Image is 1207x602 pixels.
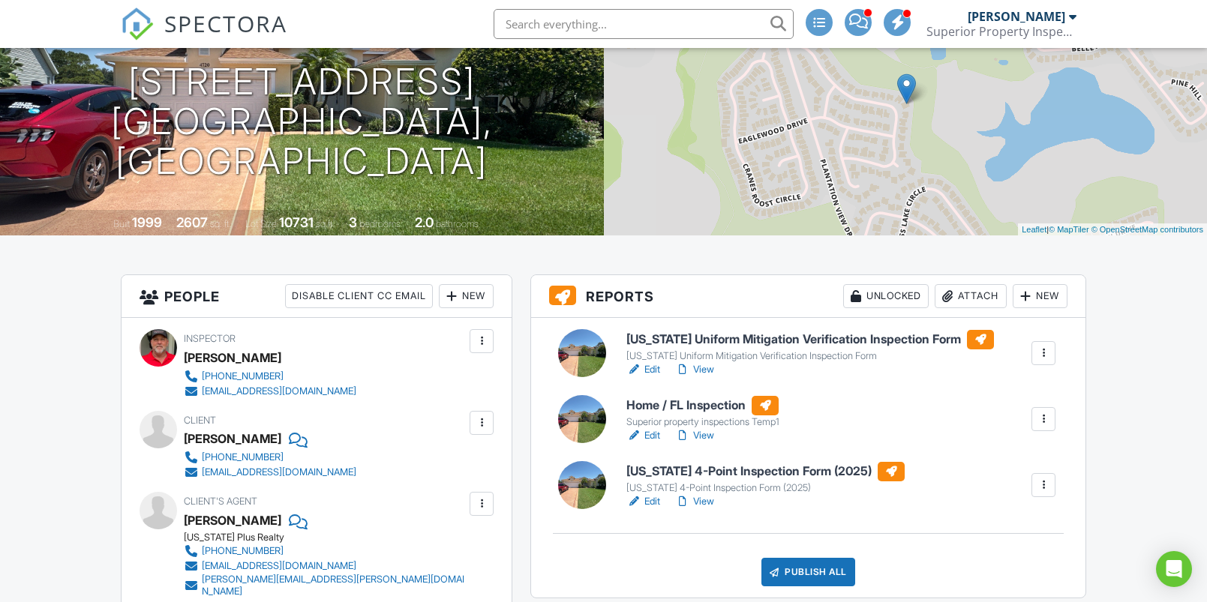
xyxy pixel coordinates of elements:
a: [US_STATE] 4-Point Inspection Form (2025) [US_STATE] 4-Point Inspection Form (2025) [626,462,905,495]
a: View [675,428,714,443]
div: [EMAIL_ADDRESS][DOMAIN_NAME] [202,385,356,397]
a: [PERSON_NAME][EMAIL_ADDRESS][PERSON_NAME][DOMAIN_NAME] [184,574,466,598]
a: [PERSON_NAME] [184,509,281,532]
a: [PHONE_NUMBER] [184,450,356,465]
a: View [675,362,714,377]
a: View [675,494,714,509]
a: [EMAIL_ADDRESS][DOMAIN_NAME] [184,465,356,480]
span: sq.ft. [316,218,335,229]
a: Edit [626,362,660,377]
div: Disable Client CC Email [285,284,433,308]
span: SPECTORA [164,7,287,39]
div: [US_STATE] Uniform Mitigation Verification Inspection Form [626,350,994,362]
a: Edit [626,428,660,443]
div: [US_STATE] Plus Realty [184,532,478,544]
h3: People [122,275,512,318]
div: Unlocked [843,284,929,308]
div: [PERSON_NAME] [968,9,1065,24]
input: Search everything... [494,9,794,39]
div: Open Intercom Messenger [1156,551,1192,587]
a: SPECTORA [121,20,287,52]
a: Leaflet [1022,225,1046,234]
a: [EMAIL_ADDRESS][DOMAIN_NAME] [184,384,356,399]
a: [PHONE_NUMBER] [184,544,466,559]
img: The Best Home Inspection Software - Spectora [121,7,154,40]
span: bedrooms [359,218,401,229]
div: 2.0 [415,214,434,230]
div: New [439,284,494,308]
a: © MapTiler [1049,225,1089,234]
div: Superior property inspections Temp1 [626,416,779,428]
h1: [STREET_ADDRESS] [GEOGRAPHIC_DATA], [GEOGRAPHIC_DATA] [24,62,580,181]
span: Client [184,415,216,426]
div: [PHONE_NUMBER] [202,545,284,557]
span: Lot Size [245,218,277,229]
div: | [1018,223,1207,236]
div: 10731 [279,214,314,230]
span: Client's Agent [184,496,257,507]
span: Built [113,218,130,229]
a: [EMAIL_ADDRESS][DOMAIN_NAME] [184,559,466,574]
span: sq. ft. [210,218,231,229]
span: Inspector [184,333,236,344]
a: [PHONE_NUMBER] [184,369,356,384]
a: Home / FL Inspection Superior property inspections Temp1 [626,396,779,429]
div: [PERSON_NAME] [184,346,281,369]
div: [PERSON_NAME] [184,427,281,450]
div: 3 [349,214,357,230]
h3: Reports [531,275,1085,318]
div: [US_STATE] 4-Point Inspection Form (2025) [626,482,905,494]
div: 2607 [176,214,208,230]
h6: [US_STATE] Uniform Mitigation Verification Inspection Form [626,330,994,349]
a: Edit [626,494,660,509]
div: New [1013,284,1067,308]
h6: [US_STATE] 4-Point Inspection Form (2025) [626,462,905,481]
h6: Home / FL Inspection [626,396,779,415]
div: Attach [935,284,1007,308]
h3: [DATE] 2:00 pm - 4:30 pm [185,28,419,48]
a: [US_STATE] Uniform Mitigation Verification Inspection Form [US_STATE] Uniform Mitigation Verifica... [626,330,994,363]
div: [EMAIL_ADDRESS][DOMAIN_NAME] [202,560,356,572]
a: © OpenStreetMap contributors [1091,225,1203,234]
div: [PERSON_NAME][EMAIL_ADDRESS][PERSON_NAME][DOMAIN_NAME] [202,574,466,598]
div: Publish All [761,558,855,586]
div: [PHONE_NUMBER] [202,451,284,463]
div: [PHONE_NUMBER] [202,370,284,382]
div: [EMAIL_ADDRESS][DOMAIN_NAME] [202,466,356,478]
span: bathrooms [436,218,479,229]
div: Superior Property Inspections LLC [926,24,1076,39]
div: 1999 [132,214,162,230]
